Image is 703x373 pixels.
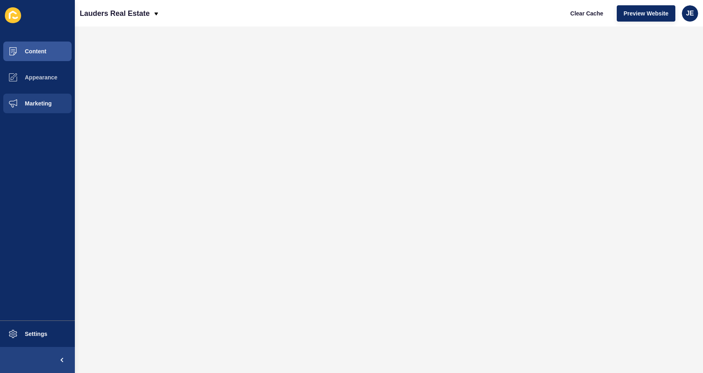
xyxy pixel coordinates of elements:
button: Preview Website [617,5,675,22]
span: Preview Website [624,9,668,18]
p: Lauders Real Estate [80,3,150,24]
button: Clear Cache [563,5,610,22]
span: JE [686,9,694,18]
span: Clear Cache [570,9,603,18]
